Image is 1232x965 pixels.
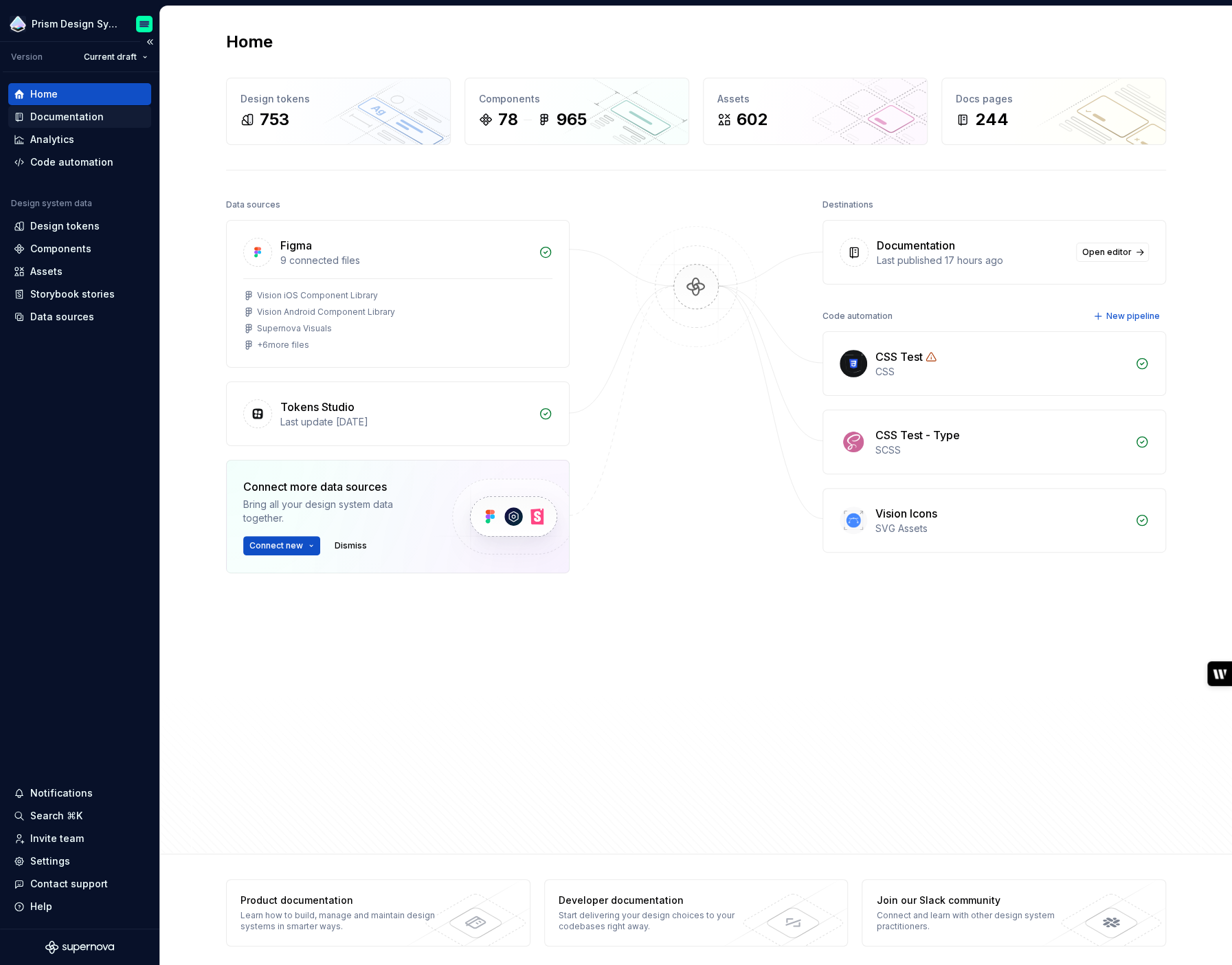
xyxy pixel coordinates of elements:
div: Vision Android Component Library [257,307,395,318]
div: Developer documentation [559,894,759,907]
span: Connect new [249,540,303,551]
a: Figma9 connected filesVision iOS Component LibraryVision Android Component LibrarySupernova Visua... [226,220,570,368]
div: Design system data [11,198,92,209]
div: Tokens Studio [280,399,355,415]
div: Vision iOS Component Library [257,290,378,301]
div: Start delivering your design choices to your codebases right away. [559,910,759,932]
div: Invite team [30,832,84,845]
div: Design tokens [30,219,100,233]
div: Vision Icons [875,505,937,522]
div: 602 [737,109,768,131]
div: 78 [498,109,518,131]
button: Search ⌘K [8,805,151,827]
a: Design tokens [8,215,151,237]
div: Version [11,52,43,63]
img: 106765b7-6fc4-4b5d-8be0-32f944830029.png [10,16,26,32]
div: Search ⌘K [30,809,82,823]
a: Developer documentationStart delivering your design choices to your codebases right away. [544,879,849,946]
a: Product documentationLearn how to build, manage and maintain design systems in smarter ways. [226,879,530,946]
div: CSS [875,365,1127,379]
button: Notifications [8,782,151,804]
div: SCSS [875,443,1127,457]
a: Components78965 [464,78,689,145]
div: Join our Slack community [876,894,1076,907]
div: Documentation [30,110,104,124]
h2: Home [226,31,273,53]
span: Open editor [1082,247,1132,258]
span: New pipeline [1106,311,1160,322]
a: Settings [8,850,151,872]
a: Documentation [8,106,151,128]
a: Join our Slack communityConnect and learn with other design system practitioners. [862,879,1166,946]
div: Learn how to build, manage and maintain design systems in smarter ways. [240,910,440,932]
div: Bring all your design system data together. [243,498,429,525]
a: Analytics [8,129,151,151]
div: 9 connected files [280,254,530,267]
a: Storybook stories [8,283,151,305]
div: Prism Design System [32,17,120,31]
span: Dismiss [335,540,367,551]
div: Docs pages [956,92,1152,106]
div: Storybook stories [30,287,115,301]
button: Connect new [243,536,320,555]
div: Analytics [30,133,74,146]
div: CSS Test - Type [875,427,960,443]
button: Dismiss [328,536,373,555]
div: SVG Assets [875,522,1127,535]
div: Figma [280,237,312,254]
div: Destinations [822,195,873,214]
div: Last update [DATE] [280,415,530,429]
div: Assets [717,92,913,106]
img: Emiliano Rodriguez [136,16,153,32]
div: Settings [30,854,70,868]
div: 965 [557,109,587,131]
button: Current draft [78,47,154,67]
a: Code automation [8,151,151,173]
div: Data sources [30,310,94,324]
a: Components [8,238,151,260]
a: Tokens StudioLast update [DATE] [226,381,570,446]
div: Help [30,900,52,913]
div: Home [30,87,58,101]
div: Notifications [30,786,93,800]
div: Assets [30,265,63,278]
div: Design tokens [240,92,436,106]
div: CSS Test [875,348,923,365]
a: Invite team [8,828,151,850]
div: 753 [260,109,289,131]
button: New pipeline [1089,307,1166,326]
button: Help [8,896,151,918]
div: Contact support [30,877,108,891]
a: Open editor [1076,243,1149,262]
button: Prism Design SystemEmiliano Rodriguez [3,9,157,38]
div: Code automation [30,155,113,169]
a: Docs pages244 [941,78,1166,145]
span: Current draft [84,52,137,63]
div: 244 [975,109,1009,131]
a: Design tokens753 [226,78,451,145]
div: Connect and learn with other design system practitioners. [876,910,1076,932]
button: Contact support [8,873,151,895]
div: Supernova Visuals [257,323,332,334]
div: Last published 17 hours ago [877,254,1068,267]
div: Connect more data sources [243,478,429,495]
div: Components [30,242,91,256]
button: Collapse sidebar [140,32,159,52]
div: Product documentation [240,894,440,907]
div: Documentation [877,237,955,254]
div: Data sources [226,195,280,214]
div: + 6 more files [257,340,309,351]
svg: Supernova Logo [45,940,114,954]
a: Home [8,83,151,105]
div: Code automation [822,307,893,326]
a: Assets [8,260,151,282]
div: Components [479,92,675,106]
a: Data sources [8,306,151,328]
a: Assets602 [703,78,928,145]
